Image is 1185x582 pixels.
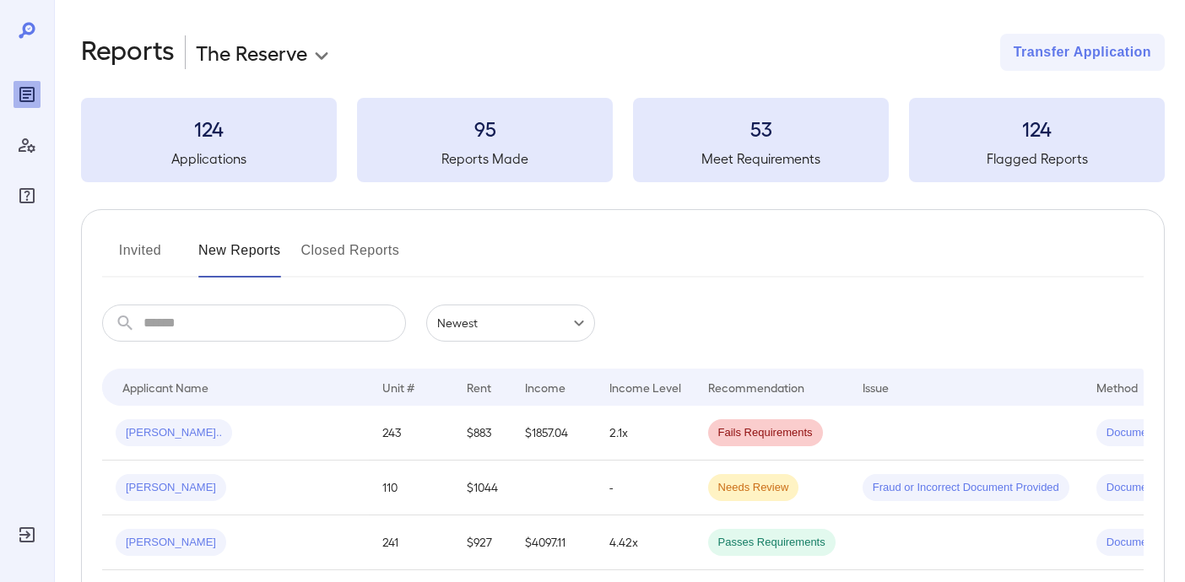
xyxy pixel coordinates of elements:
td: $883 [453,406,511,461]
td: $927 [453,515,511,570]
td: $1857.04 [511,406,596,461]
div: Reports [14,81,41,108]
h3: 124 [909,115,1165,142]
span: Passes Requirements [708,535,836,551]
div: Manage Users [14,132,41,159]
div: Recommendation [708,377,804,397]
td: 2.1x [596,406,695,461]
td: 243 [369,406,453,461]
div: Rent [467,377,494,397]
span: [PERSON_NAME] [116,535,226,551]
div: FAQ [14,182,41,209]
summary: 124Applications95Reports Made53Meet Requirements124Flagged Reports [81,98,1165,182]
h5: Meet Requirements [633,148,889,169]
h5: Reports Made [357,148,613,169]
div: Income [525,377,565,397]
button: Transfer Application [1000,34,1165,71]
button: Closed Reports [301,237,400,278]
td: $4097.11 [511,515,596,570]
span: [PERSON_NAME].. [116,425,232,441]
div: Method [1096,377,1138,397]
td: 4.42x [596,515,695,570]
div: Issue [863,377,890,397]
td: 110 [369,461,453,515]
h3: 95 [357,115,613,142]
h5: Flagged Reports [909,148,1165,169]
span: Fails Requirements [708,425,823,441]
td: 241 [369,515,453,570]
h3: 124 [81,115,337,142]
h2: Reports [81,34,175,71]
button: New Reports [198,237,281,278]
span: [PERSON_NAME] [116,480,226,496]
p: The Reserve [196,39,307,66]
h5: Applications [81,148,337,169]
h3: 53 [633,115,889,142]
td: - [596,461,695,515]
div: Applicant Name [122,377,208,397]
span: Fraud or Incorrect Document Provided [863,480,1069,496]
button: Invited [102,237,178,278]
div: Log Out [14,521,41,548]
span: Needs Review [708,480,799,496]
div: Unit # [382,377,414,397]
td: $1044 [453,461,511,515]
div: Income Level [609,377,681,397]
div: Newest [426,304,595,342]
